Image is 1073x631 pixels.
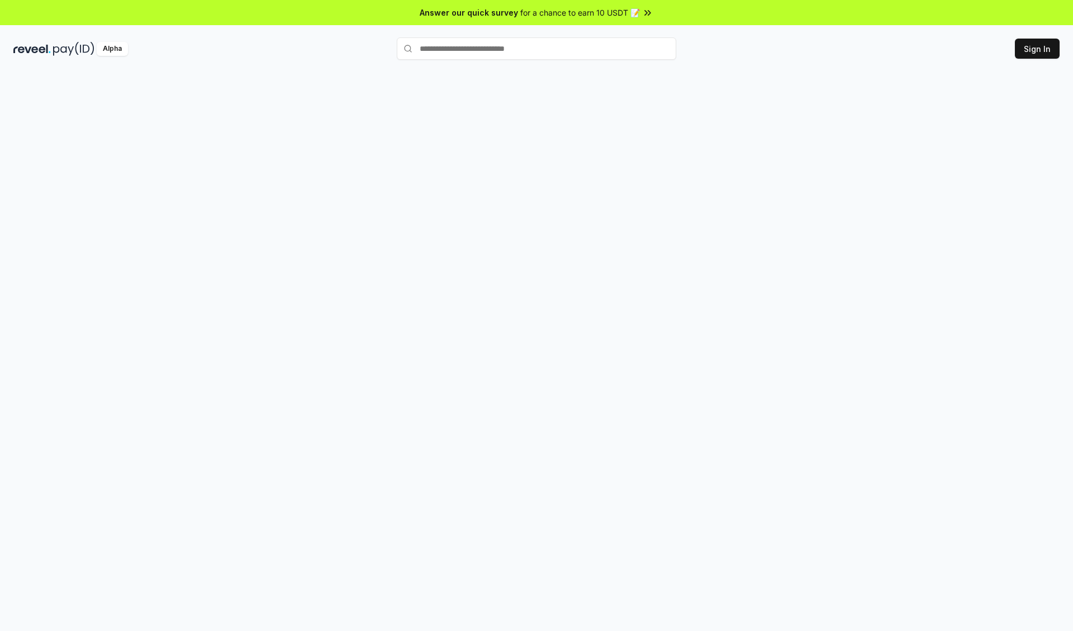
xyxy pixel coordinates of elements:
img: pay_id [53,42,94,56]
span: Answer our quick survey [420,7,518,18]
img: reveel_dark [13,42,51,56]
button: Sign In [1015,39,1060,59]
span: for a chance to earn 10 USDT 📝 [520,7,640,18]
div: Alpha [97,42,128,56]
